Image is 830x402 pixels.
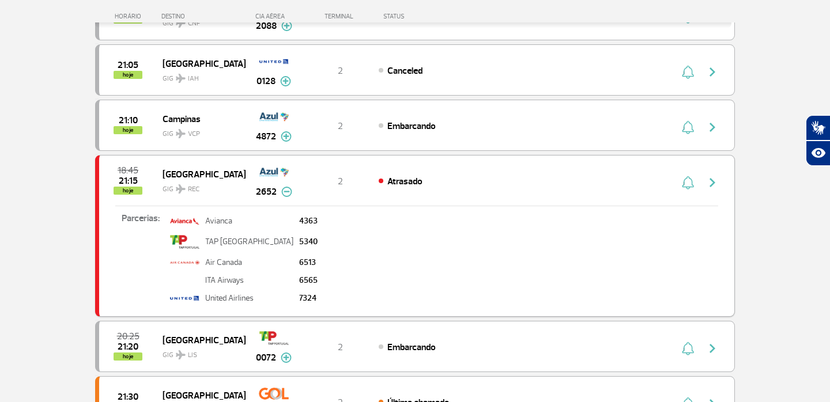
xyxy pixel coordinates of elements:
[256,130,276,143] span: 4872
[299,259,318,267] p: 6513
[387,65,422,77] span: Canceled
[188,184,199,195] span: REC
[682,342,694,355] img: sino-painel-voo.svg
[188,74,199,84] span: IAH
[705,342,719,355] img: seta-direita-painel-voo.svg
[118,393,138,401] span: 2025-09-25 21:30:00
[705,120,719,134] img: seta-direita-painel-voo.svg
[170,211,199,231] img: avianca.png
[387,120,436,132] span: Embarcando
[806,115,830,141] button: Abrir tradutor de língua de sinais.
[256,351,276,365] span: 0072
[176,184,186,194] img: destiny_airplane.svg
[205,238,293,246] p: TAP [GEOGRAPHIC_DATA]
[705,65,719,79] img: seta-direita-painel-voo.svg
[176,350,186,359] img: destiny_airplane.svg
[806,115,830,166] div: Plugin de acessibilidade da Hand Talk.
[303,13,378,20] div: TERMINAL
[378,13,471,20] div: STATUS
[176,74,186,83] img: destiny_airplane.svg
[705,176,719,189] img: seta-direita-painel-voo.svg
[163,123,236,139] span: GIG
[119,116,138,124] span: 2025-09-25 21:10:00
[205,294,293,302] p: United Airlines
[117,332,139,340] span: 2025-09-25 20:25:00
[170,289,199,308] img: united.png
[118,343,138,351] span: 2025-09-25 21:20:00
[338,176,343,187] span: 2
[163,332,236,347] span: [GEOGRAPHIC_DATA]
[114,126,142,134] span: hoje
[205,259,293,267] p: Air Canada
[682,120,694,134] img: sino-painel-voo.svg
[280,76,291,86] img: mais-info-painel-voo.svg
[114,71,142,79] span: hoje
[163,178,236,195] span: GIG
[256,185,277,199] span: 2652
[114,352,142,361] span: hoje
[163,56,236,71] span: [GEOGRAPHIC_DATA]
[806,141,830,166] button: Abrir recursos assistivos.
[163,166,236,181] span: [GEOGRAPHIC_DATA]
[163,111,236,126] span: Campinas
[119,177,138,185] span: 2025-09-25 21:15:00
[682,65,694,79] img: sino-painel-voo.svg
[99,211,167,300] p: Parcerias:
[338,342,343,353] span: 2
[682,176,694,189] img: sino-painel-voo.svg
[205,217,293,225] p: Avianca
[99,13,161,20] div: HORÁRIO
[161,13,246,20] div: DESTINO
[299,276,318,285] p: 6565
[281,131,292,142] img: mais-info-painel-voo.svg
[118,166,138,175] span: 2025-09-25 18:45:00
[245,13,303,20] div: CIA AÉREA
[387,176,422,187] span: Atrasado
[205,276,293,285] p: ITA Airways
[281,352,292,363] img: mais-info-painel-voo.svg
[114,187,142,195] span: hoje
[188,350,197,361] span: LIS
[176,129,186,138] img: destiny_airplane.svg
[299,238,318,246] p: 5340
[387,342,436,353] span: Embarcando
[163,344,236,361] span: GIG
[338,65,343,77] span: 2
[299,294,318,302] p: 7324
[299,217,318,225] p: 4363
[170,232,199,252] img: tap.png
[281,187,292,197] img: menos-info-painel-voo.svg
[256,74,276,88] span: 0128
[118,61,138,69] span: 2025-09-25 21:05:00
[163,67,236,84] span: GIG
[338,120,343,132] span: 2
[170,253,199,272] img: air-canada2.png
[188,129,200,139] span: VCP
